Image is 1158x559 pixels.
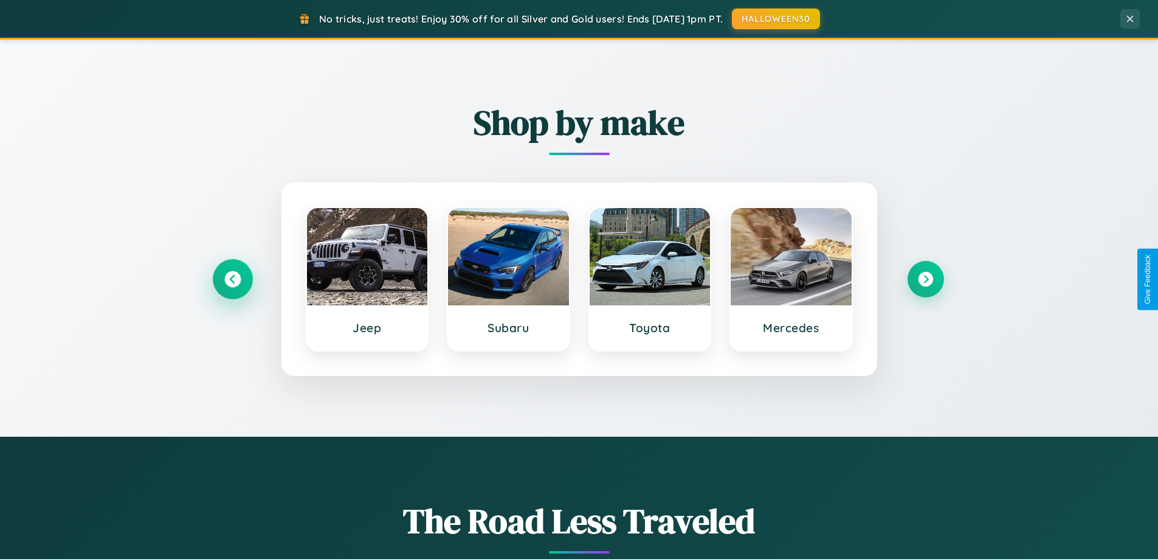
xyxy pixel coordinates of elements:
h3: Mercedes [743,321,839,335]
button: HALLOWEEN30 [732,9,820,29]
h3: Toyota [602,321,698,335]
h1: The Road Less Traveled [215,498,944,544]
h3: Subaru [460,321,557,335]
h3: Jeep [319,321,416,335]
span: No tricks, just treats! Enjoy 30% off for all Silver and Gold users! Ends [DATE] 1pm PT. [319,13,723,25]
div: Give Feedback [1143,255,1152,304]
h2: Shop by make [215,99,944,146]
